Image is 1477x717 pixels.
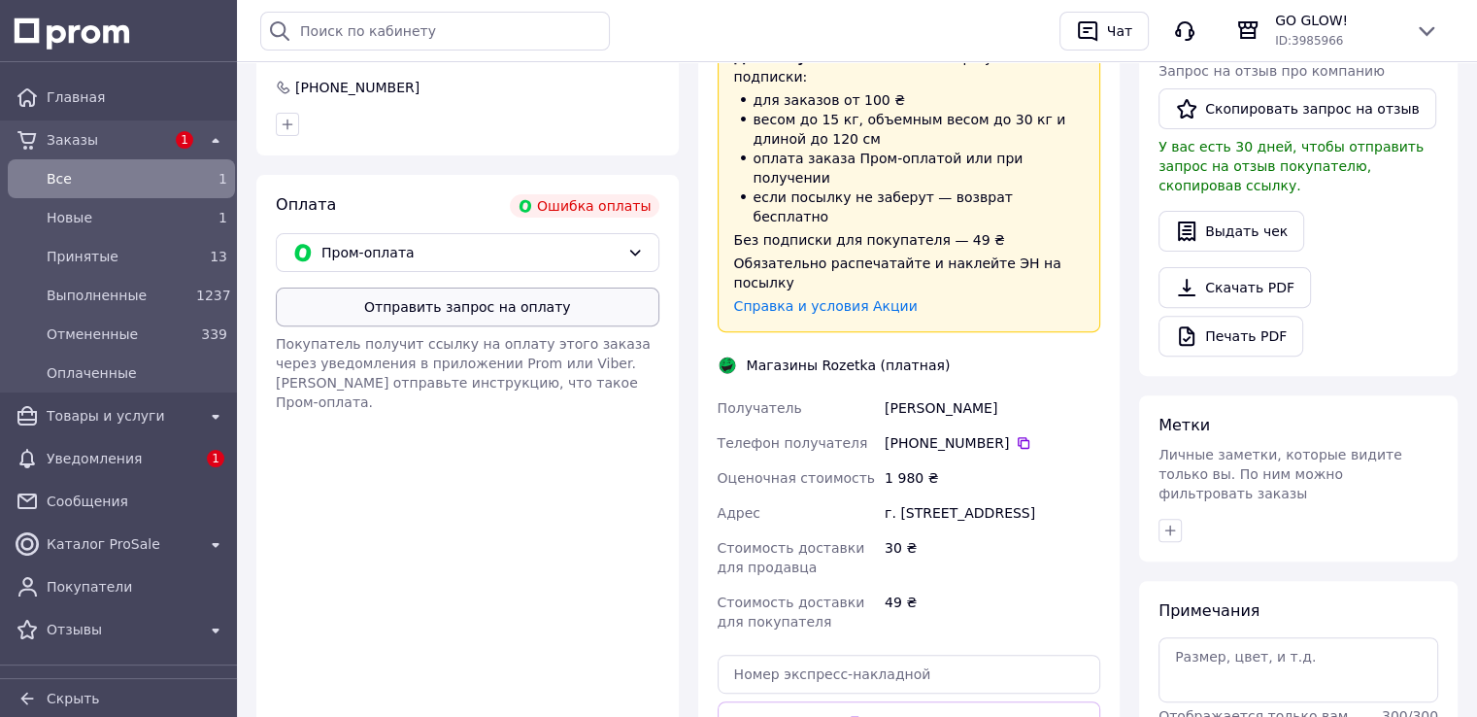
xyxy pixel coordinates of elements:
button: Отправить запрос на оплату [276,288,659,326]
span: Оплаченные [47,363,227,383]
div: 30 ₴ [881,530,1104,585]
li: для заказов от 100 ₴ [734,90,1085,110]
span: Товары и услуги [47,406,196,426]
div: [PHONE_NUMBER] [293,78,421,97]
span: 13 [210,249,227,264]
div: Магазины Rozetka (платная) [742,356,956,375]
span: Адрес [718,505,760,521]
span: Пром-оплата [321,242,620,263]
button: Скопировать запрос на отзыв [1158,88,1436,129]
span: Оценочная стоимость [718,470,876,486]
span: 339 [201,326,227,342]
span: Запрос на отзыв про компанию [1158,63,1385,79]
span: ID: 3985966 [1275,34,1343,48]
div: Ошибка оплаты [510,194,659,218]
span: Новые [47,208,188,227]
span: Выполненные [47,286,188,305]
div: г. [STREET_ADDRESS] [881,495,1104,530]
span: Принятые [47,247,188,266]
span: Метки [1158,416,1210,434]
input: Номер экспресс-накладной [718,655,1101,694]
span: 1 [176,131,193,149]
div: 49 ₴ [881,585,1104,639]
span: 1 [207,450,224,467]
li: весом до 15 кг, объемным весом до 30 кг и длиной до 120 см [734,110,1085,149]
div: [PERSON_NAME] [881,391,1104,426]
span: Телефон получателя [718,435,868,451]
a: Справка и условия Акции [734,298,918,314]
span: GO GLOW! [1275,11,1399,30]
li: если посылку не заберут — возврат бесплатно [734,188,1085,226]
span: Заказы [47,130,165,150]
span: Покупатель получит ссылку на оплату этого заказа через уведомления в приложении Prom или Viber. [... [276,336,651,410]
button: Чат [1059,12,1149,51]
div: Обязательно распечатайте и наклейте ЭН на посылку [734,254,1085,292]
span: Примечания [1158,601,1259,620]
span: 1 [218,210,227,225]
input: Поиск по кабинету [260,12,610,51]
span: Личные заметки, которые видите только вы. По ним можно фильтровать заказы [1158,447,1402,501]
li: оплата заказа Пром-оплатой или при получении [734,149,1085,188]
div: 1 980 ₴ [881,461,1104,495]
span: Оплата [276,195,336,214]
span: Стоимость доставки для покупателя [718,595,865,630]
span: Скрыть [47,691,100,706]
div: при условии подписки: [734,48,1085,86]
span: Стоимость доставки для продавца [718,540,865,575]
span: Отзывы [47,620,196,639]
a: Скачать PDF [1158,267,1311,308]
span: Получатель [718,400,802,416]
button: Выдать чек [1158,211,1304,252]
span: Покупатели [47,577,227,597]
div: Чат [1103,17,1136,46]
span: Все [47,169,188,188]
span: Отмененные [47,324,188,344]
span: У вас есть 30 дней, чтобы отправить запрос на отзыв покупателю, скопировав ссылку. [1158,139,1424,193]
span: Каталог ProSale [47,534,196,554]
span: 1237 [196,288,231,303]
span: Уведомления [47,449,196,468]
span: 1 [218,171,227,187]
a: Печать PDF [1158,316,1303,357]
span: Для покупателя бесплатно [734,50,948,65]
span: Сообщения [47,492,227,511]
div: Без подписки для покупателя — 49 ₴ [734,230,1085,250]
span: Главная [47,87,227,107]
div: [PHONE_NUMBER] [885,433,1100,453]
